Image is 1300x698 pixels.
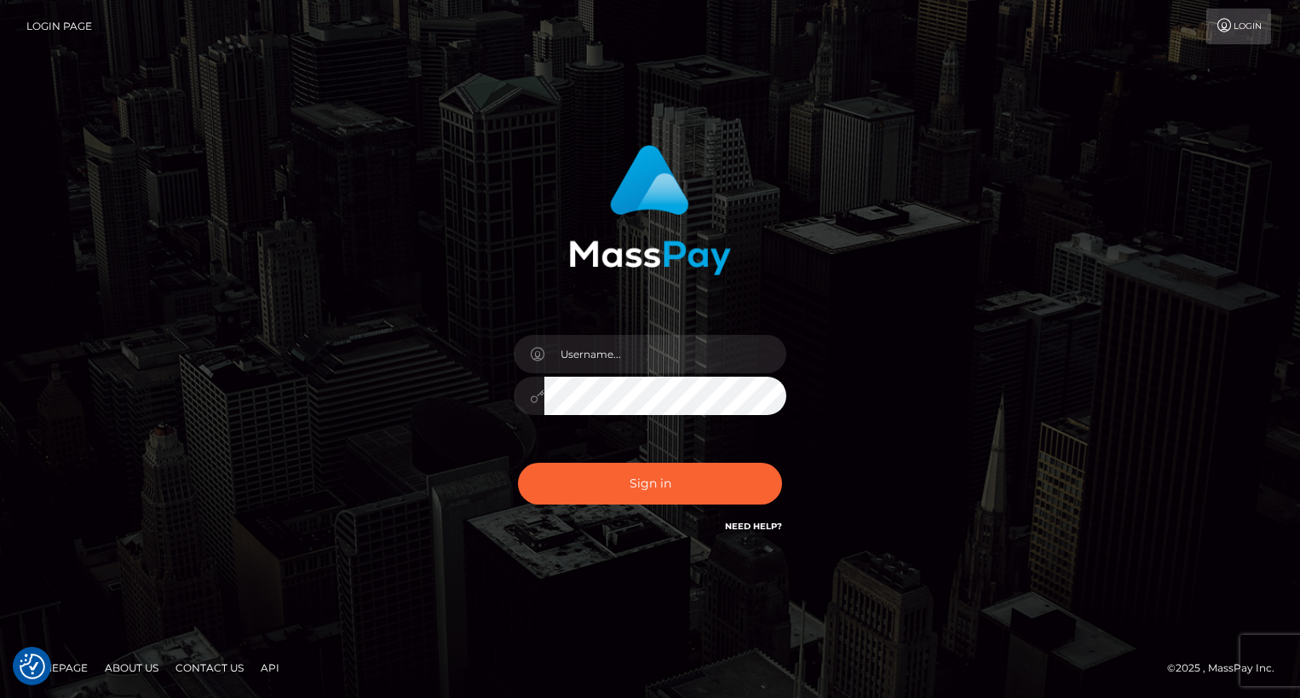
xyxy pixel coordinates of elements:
a: Homepage [19,655,95,681]
a: Need Help? [725,521,782,532]
a: Login Page [26,9,92,44]
a: Login [1206,9,1271,44]
div: © 2025 , MassPay Inc. [1167,659,1287,678]
input: Username... [544,335,786,373]
button: Sign in [518,463,782,505]
img: MassPay Login [569,145,731,275]
a: Contact Us [169,655,250,681]
img: Revisit consent button [20,654,45,679]
button: Consent Preferences [20,654,45,679]
a: API [254,655,286,681]
a: About Us [98,655,165,681]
